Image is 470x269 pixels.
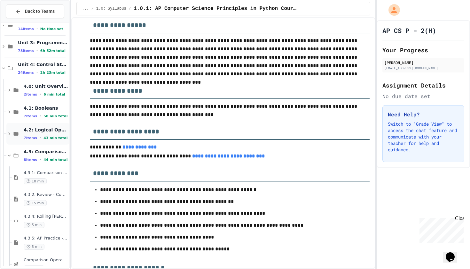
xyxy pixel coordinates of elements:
h2: Assignment Details [382,81,464,90]
span: • [36,26,38,31]
span: 4.3.2: Review - Comparison Operators [24,192,68,198]
button: Back to Teams [6,4,64,18]
span: 4.3.1: Comparison Operators [24,170,68,176]
div: Chat with us now!Close [3,3,44,41]
span: Comparison Operators - Quiz [24,257,68,263]
span: 7 items [24,114,37,118]
span: 4.1: Booleans [24,105,68,111]
span: • [36,48,38,53]
span: 24 items [18,71,34,75]
p: Switch to "Grade View" to access the chat feature and communicate with your teacher for help and ... [388,121,459,153]
div: [EMAIL_ADDRESS][DOMAIN_NAME] [384,66,462,71]
span: / [91,6,94,11]
div: No due date set [382,92,464,100]
span: 14 items [18,27,34,31]
div: My Account [382,3,402,17]
span: 44 min total [43,158,67,162]
span: 6 min total [43,92,65,97]
span: 15 min [24,200,47,206]
span: 7 items [24,136,37,140]
h3: Need Help? [388,111,459,118]
span: 4.3: Comparison Operators [24,149,68,155]
span: • [40,135,41,140]
span: 2 items [24,92,37,97]
span: • [40,157,41,162]
span: 43 min total [43,136,67,140]
span: 1.0: Syllabus [96,6,126,11]
span: No time set [40,27,63,31]
span: • [36,70,38,75]
span: / [129,6,131,11]
span: • [40,92,41,97]
span: • [40,113,41,119]
span: 4.0: Unit Overview [24,83,68,89]
span: Back to Teams [25,8,55,15]
span: 4.3.5: AP Practice - Comparison Operators [24,236,68,241]
span: 5 min [24,222,44,228]
h1: AP CS P - 2(H) [382,26,436,35]
iframe: chat widget [417,215,464,243]
span: 8 items [24,158,37,162]
div: [PERSON_NAME] [384,60,462,65]
span: 2h 23m total [40,71,66,75]
span: 4.2: Logical Operators [24,127,68,133]
iframe: chat widget [443,243,464,263]
span: Unit 4: Control Structures [18,62,68,67]
span: Unit 3: Programming with Python [18,40,68,46]
span: 10 min [24,178,47,184]
span: 78 items [18,49,34,53]
span: 1.0.1: AP Computer Science Principles in Python Course Syllabus [134,5,297,13]
span: 6h 52m total [40,49,66,53]
h2: Your Progress [382,46,464,55]
span: ... [82,6,89,11]
span: 4.3.4: Rolling [PERSON_NAME] [24,214,68,219]
span: 50 min total [43,114,67,118]
span: 5 min [24,244,44,250]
